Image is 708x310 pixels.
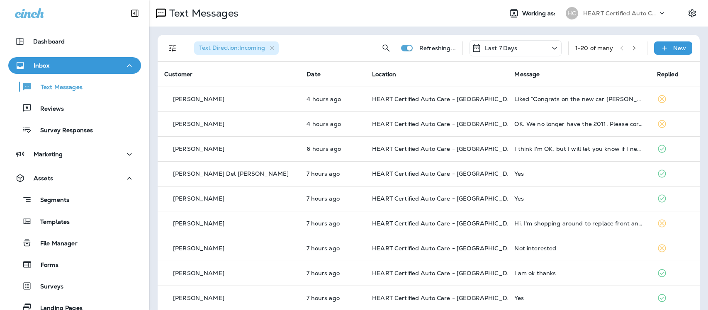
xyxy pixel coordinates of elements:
p: [PERSON_NAME] [173,96,224,102]
button: Text Messages [8,78,141,95]
p: Templates [32,218,70,226]
button: Collapse Sidebar [123,5,146,22]
span: Date [307,70,321,78]
div: Not interested [514,245,643,252]
span: Working as: [522,10,557,17]
span: HEART Certified Auto Care - [GEOGRAPHIC_DATA] [372,245,521,252]
p: Assets [34,175,53,182]
span: Customer [164,70,192,78]
p: [PERSON_NAME] [173,121,224,127]
button: Dashboard [8,33,141,50]
div: Yes [514,295,643,301]
p: Survey Responses [32,127,93,135]
div: I think I'm OK, but I will let you know if I need to send a vehicle in thanks [514,145,643,152]
span: Replied [657,70,679,78]
div: Text Direction:Incoming [194,41,279,55]
div: Yes [514,195,643,202]
button: Marketing [8,146,141,162]
span: HEART Certified Auto Care - [GEOGRAPHIC_DATA] [372,170,521,177]
p: Last 7 Days [485,45,518,51]
p: Text Messages [166,7,238,19]
p: Inbox [34,62,49,69]
button: Survey Responses [8,121,141,138]
button: Filters [164,40,181,56]
p: Reviews [32,105,64,113]
p: Text Messages [32,84,83,92]
p: File Manager [32,240,78,248]
button: Segments [8,191,141,208]
p: [PERSON_NAME] [173,145,224,152]
button: Assets [8,170,141,186]
p: [PERSON_NAME] [173,220,224,227]
span: Text Direction : Incoming [199,44,265,51]
div: Hi. I'm shopping around to replace front and back brake pads/rotors for my 2016 BWM 328xi. Could ... [514,220,643,227]
p: Sep 24, 2025 02:05 PM [307,96,359,102]
p: Sep 24, 2025 11:03 AM [307,220,359,227]
p: Sep 24, 2025 10:25 AM [307,295,359,301]
div: Liked “Congrats on the new car Peter! Do you want us to remove the 1998 BMW from your profile?” [514,96,643,102]
p: [PERSON_NAME] Del [PERSON_NAME] [173,170,289,177]
span: Location [372,70,396,78]
div: 1 - 20 of many [575,45,613,51]
div: OK. We no longer have the 2011. Please correct your records. [514,121,643,127]
p: Sep 24, 2025 10:32 AM [307,270,359,276]
p: Sep 24, 2025 11:19 AM [307,145,359,152]
p: Sep 24, 2025 11:10 AM [307,195,359,202]
button: Surveys [8,277,141,295]
p: Surveys [32,283,63,291]
p: [PERSON_NAME] [173,295,224,301]
div: HC [566,7,578,19]
span: HEART Certified Auto Care - [GEOGRAPHIC_DATA] [372,220,521,227]
p: Segments [32,196,69,205]
span: Message [514,70,540,78]
p: Forms [32,262,58,269]
button: Forms [8,256,141,273]
button: Reviews [8,99,141,117]
button: File Manager [8,234,141,252]
p: Sep 24, 2025 01:14 PM [307,121,359,127]
span: HEART Certified Auto Care - [GEOGRAPHIC_DATA] [372,269,521,277]
span: HEART Certified Auto Care - [GEOGRAPHIC_DATA] [372,294,521,302]
p: Refreshing... [419,45,456,51]
button: Templates [8,213,141,230]
button: Search Messages [378,40,394,56]
button: Inbox [8,57,141,74]
p: Marketing [34,151,63,157]
button: Settings [685,6,700,21]
span: HEART Certified Auto Care - [GEOGRAPHIC_DATA] [372,120,521,128]
p: Dashboard [33,38,65,45]
span: HEART Certified Auto Care - [GEOGRAPHIC_DATA] [372,95,521,103]
div: I am ok thanks [514,270,643,276]
p: [PERSON_NAME] [173,245,224,252]
span: HEART Certified Auto Care - [GEOGRAPHIC_DATA] [372,195,521,202]
p: HEART Certified Auto Care [583,10,658,17]
p: [PERSON_NAME] [173,195,224,202]
p: New [673,45,686,51]
p: [PERSON_NAME] [173,270,224,276]
span: HEART Certified Auto Care - [GEOGRAPHIC_DATA] [372,145,521,153]
p: Sep 24, 2025 11:10 AM [307,170,359,177]
div: Yes [514,170,643,177]
p: Sep 24, 2025 10:33 AM [307,245,359,252]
